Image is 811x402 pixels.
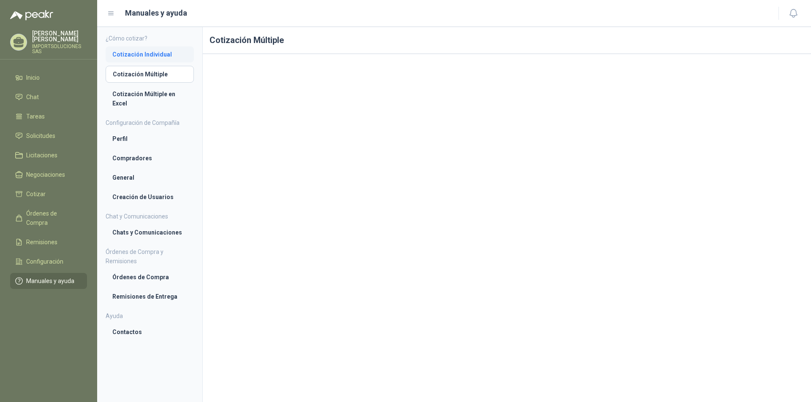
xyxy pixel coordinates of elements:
a: Remisiones de Entrega [106,289,194,305]
li: Órdenes de Compra [112,272,187,282]
span: Negociaciones [26,170,65,179]
span: Órdenes de Compra [26,209,79,227]
span: Tareas [26,112,45,121]
span: Remisiones [26,237,57,247]
a: Manuales y ayuda [10,273,87,289]
li: Cotización Individual [112,50,187,59]
li: Compradores [112,154,187,163]
h4: Órdenes de Compra y Remisiones [106,247,194,266]
a: Cotizar [10,186,87,202]
li: Chats y Comunicaciones [112,228,187,237]
a: Órdenes de Compra [106,269,194,285]
a: Chats y Comunicaciones [106,224,194,240]
a: Perfil [106,131,194,147]
span: Configuración [26,257,63,266]
span: Cotizar [26,189,46,199]
a: Negociaciones [10,167,87,183]
li: Cotización Múltiple [113,70,187,79]
h4: Chat y Comunicaciones [106,212,194,221]
p: IMPORTSOLUCIONES SAS [32,44,87,54]
a: Cotización Múltiple en Excel [106,86,194,111]
h1: Manuales y ayuda [125,7,187,19]
h4: Ayuda [106,311,194,321]
img: Logo peakr [10,10,53,20]
h1: Cotización Múltiple [203,27,811,54]
p: [PERSON_NAME] [PERSON_NAME] [32,30,87,42]
li: Contactos [112,327,187,337]
a: Cotización Múltiple [106,66,194,83]
a: Contactos [106,324,194,340]
li: Perfil [112,134,187,143]
a: Remisiones [10,234,87,250]
a: Compradores [106,150,194,166]
span: Licitaciones [26,151,57,160]
li: Remisiones de Entrega [112,292,187,301]
a: Cotización Individual [106,46,194,62]
iframe: 6fd1e0d916bf4ef584a102922c537bb4 [210,61,804,393]
a: Órdenes de Compra [10,205,87,231]
li: Creación de Usuarios [112,192,187,202]
h4: Configuración de Compañía [106,118,194,127]
a: Chat [10,89,87,105]
span: Solicitudes [26,131,55,140]
a: General [106,170,194,186]
span: Manuales y ayuda [26,276,74,286]
a: Creación de Usuarios [106,189,194,205]
span: Inicio [26,73,40,82]
a: Solicitudes [10,128,87,144]
a: Inicio [10,70,87,86]
a: Licitaciones [10,147,87,163]
a: Tareas [10,108,87,124]
li: General [112,173,187,182]
a: Configuración [10,254,87,270]
h4: ¿Cómo cotizar? [106,34,194,43]
span: Chat [26,92,39,102]
li: Cotización Múltiple en Excel [112,89,187,108]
